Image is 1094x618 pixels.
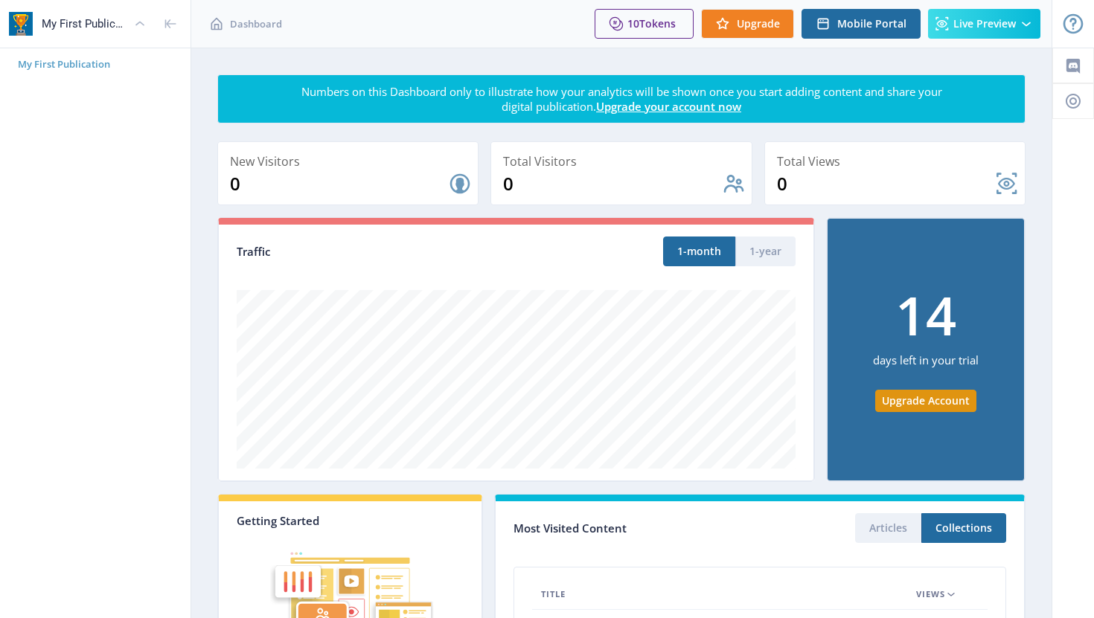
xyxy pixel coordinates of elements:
[663,236,735,266] button: 1-month
[9,12,33,36] img: app-icon.png
[916,585,945,603] span: Views
[953,18,1016,30] span: Live Preview
[230,16,282,31] span: Dashboard
[230,172,448,196] div: 0
[802,9,921,39] button: Mobile Portal
[875,390,976,412] button: Upgrade Account
[541,585,566,603] span: Title
[855,513,921,543] button: Articles
[18,57,185,71] span: My First Publication
[921,513,1006,543] button: Collections
[895,288,956,341] div: 14
[514,517,760,540] div: Most Visited Content
[737,18,780,30] span: Upgrade
[928,9,1040,39] button: Live Preview
[300,84,943,114] div: Numbers on this Dashboard only to illustrate how your analytics will be shown once you start addi...
[873,341,979,390] div: days left in your trial
[230,151,472,172] div: New Visitors
[596,99,741,114] a: Upgrade your account now
[735,236,796,266] button: 1-year
[777,151,1019,172] div: Total Views
[237,513,464,528] div: Getting Started
[777,172,995,196] div: 0
[503,172,721,196] div: 0
[701,9,794,39] button: Upgrade
[42,7,128,40] div: My First Publication
[595,9,694,39] button: 10Tokens
[503,151,745,172] div: Total Visitors
[837,18,906,30] span: Mobile Portal
[237,243,516,260] div: Traffic
[639,16,676,30] span: Tokens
